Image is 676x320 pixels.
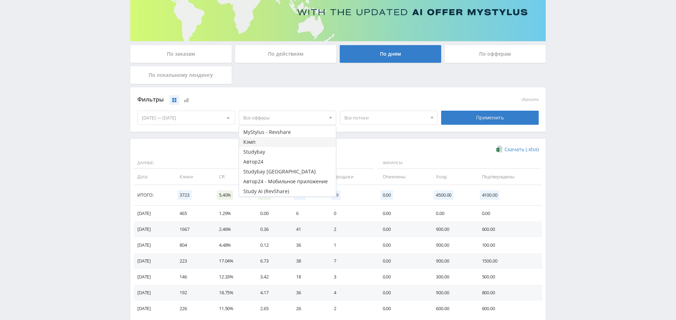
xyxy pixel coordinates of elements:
span: Все офферы [243,111,326,124]
td: CR [212,169,253,185]
button: Автор24 [239,157,336,167]
span: Данные: [134,157,287,169]
td: 0.00 [429,205,475,221]
td: 900.00 [429,237,475,253]
td: Итого: [134,185,173,205]
td: 6 [289,205,326,221]
div: Фильтры [137,94,438,105]
td: 36 [289,285,326,301]
td: 600.00 [429,301,475,316]
td: 800.00 [475,285,542,301]
span: 5.40% [217,190,233,200]
td: 900.00 [429,285,475,301]
td: 0.00 [376,221,429,237]
td: 1 [327,237,376,253]
td: 146 [173,269,212,285]
button: Studybay [GEOGRAPHIC_DATA] [239,167,336,177]
td: [DATE] [134,269,173,285]
td: 4.48% [212,237,253,253]
button: Автор24 - Мобильное приложение [239,177,336,186]
td: 2 [327,221,376,237]
td: 900.00 [429,221,475,237]
div: По заказам [130,45,232,63]
td: 4 [327,285,376,301]
td: 2.65 [253,301,289,316]
button: Кэмп [239,137,336,147]
td: Клики [173,169,212,185]
td: 900.00 [429,253,475,269]
td: 38 [289,253,326,269]
td: 1.29% [212,205,253,221]
div: По локальному лендингу [130,66,232,84]
td: 0.36 [253,221,289,237]
span: 4500.00 [434,190,453,200]
span: Все потоки [344,111,427,124]
td: 6.73 [253,253,289,269]
button: Study AI (RevShare) [239,186,336,196]
td: 600.00 [475,221,542,237]
td: 0.00 [376,269,429,285]
td: 18.75% [212,285,253,301]
td: 223 [173,253,212,269]
td: [DATE] [134,285,173,301]
td: 12.33% [212,269,253,285]
span: Скачать (.xlsx) [505,147,539,152]
td: [DATE] [134,205,173,221]
td: 465 [173,205,212,221]
button: сбросить [521,97,539,102]
td: 41 [289,221,326,237]
span: 3723 [177,190,191,200]
td: 100.00 [475,237,542,253]
div: [DATE] — [DATE] [138,111,235,124]
td: 2 [327,301,376,316]
td: Холд [429,169,475,185]
td: 0.00 [253,205,289,221]
td: 4.17 [253,285,289,301]
div: По офферам [445,45,546,63]
div: По действиям [235,45,337,63]
td: [DATE] [134,301,173,316]
td: [DATE] [134,253,173,269]
td: 300.00 [429,269,475,285]
td: 36 [289,237,326,253]
button: MyStylus - Revshare [239,127,336,137]
td: Отменены [376,169,429,185]
td: [DATE] [134,237,173,253]
td: 1667 [173,221,212,237]
td: 3.42 [253,269,289,285]
div: Применить [441,111,539,125]
td: 1500.00 [475,253,542,269]
td: 0 [327,205,376,221]
td: 0.00 [376,253,429,269]
td: 0.00 [376,285,429,301]
td: 0.00 [475,205,542,221]
div: По дням [340,45,441,63]
td: Дата [134,169,173,185]
td: 2.46% [212,221,253,237]
span: 0.00 [381,190,393,200]
td: 0.00 [376,205,429,221]
td: 804 [173,237,212,253]
td: Продажи [327,169,376,185]
td: 7 [327,253,376,269]
td: [DATE] [134,221,173,237]
td: 18 [289,269,326,285]
td: 3 [327,269,376,285]
td: 0.00 [376,301,429,316]
td: 0.00 [376,237,429,253]
img: xlsx [496,146,502,153]
td: 500.00 [475,269,542,285]
span: 4100.00 [480,190,500,200]
td: 0.12 [253,237,289,253]
td: Подтверждены [475,169,542,185]
td: 26 [289,301,326,316]
a: Скачать (.xlsx) [496,146,539,153]
td: 192 [173,285,212,301]
td: 11.50% [212,301,253,316]
td: 226 [173,301,212,316]
span: Финансы: [377,157,540,169]
td: 600.00 [475,301,542,316]
button: Studybay [239,147,336,157]
td: 17.04% [212,253,253,269]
